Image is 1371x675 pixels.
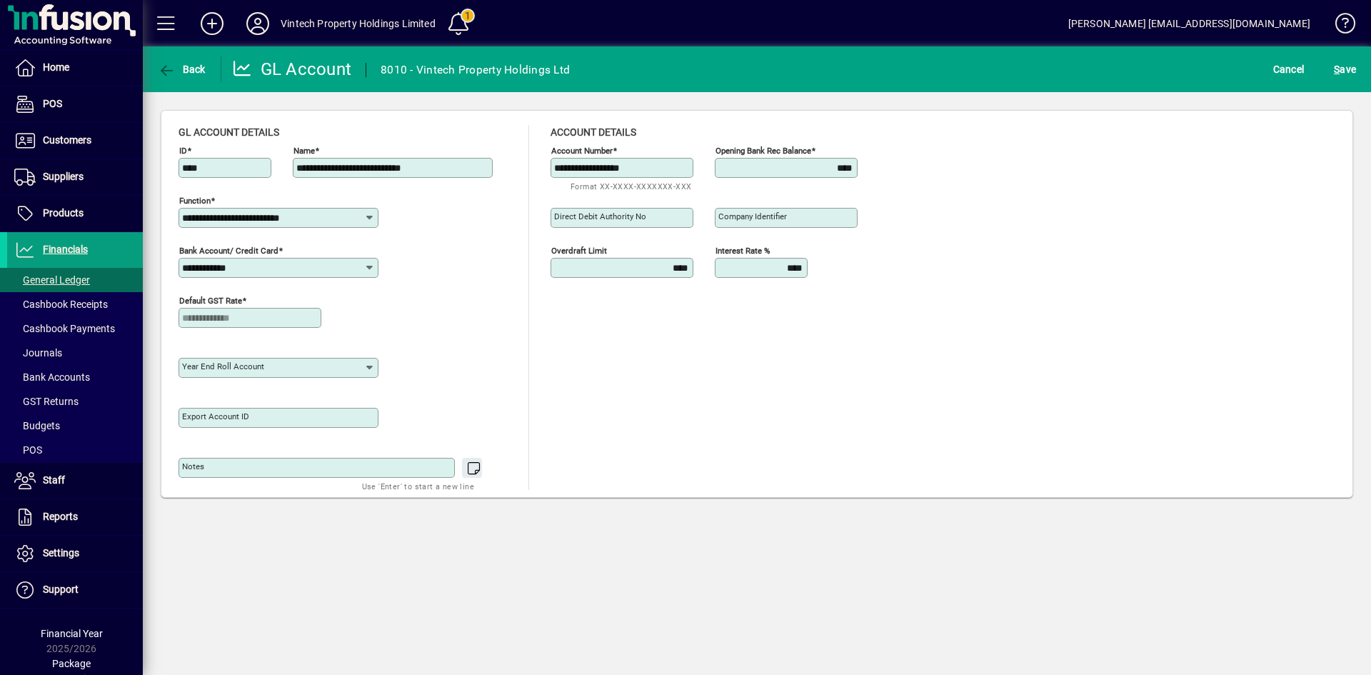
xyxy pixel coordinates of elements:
[43,511,78,522] span: Reports
[179,126,279,138] span: GL account details
[718,211,787,221] mat-label: Company identifier
[7,463,143,499] a: Staff
[14,371,90,383] span: Bank Accounts
[7,389,143,414] a: GST Returns
[179,196,211,206] mat-label: Function
[158,64,206,75] span: Back
[14,347,62,359] span: Journals
[715,246,770,256] mat-label: Interest rate %
[14,299,108,310] span: Cashbook Receipts
[14,420,60,431] span: Budgets
[52,658,91,669] span: Package
[7,438,143,462] a: POS
[7,86,143,122] a: POS
[43,547,79,559] span: Settings
[7,159,143,195] a: Suppliers
[7,268,143,292] a: General Ledger
[1330,56,1360,82] button: Save
[43,207,84,219] span: Products
[293,146,315,156] mat-label: Name
[43,584,79,595] span: Support
[189,11,235,36] button: Add
[154,56,209,82] button: Back
[182,411,249,421] mat-label: Export account ID
[1270,56,1308,82] button: Cancel
[551,126,636,138] span: Account details
[1334,58,1356,81] span: ave
[1334,64,1340,75] span: S
[232,58,352,81] div: GL Account
[179,246,278,256] mat-label: Bank Account/ Credit card
[179,146,187,156] mat-label: ID
[7,196,143,231] a: Products
[43,171,84,182] span: Suppliers
[43,134,91,146] span: Customers
[14,396,79,407] span: GST Returns
[235,11,281,36] button: Profile
[7,123,143,159] a: Customers
[7,341,143,365] a: Journals
[43,98,62,109] span: POS
[7,536,143,571] a: Settings
[41,628,103,639] span: Financial Year
[281,12,436,35] div: Vintech Property Holdings Limited
[14,274,90,286] span: General Ledger
[7,414,143,438] a: Budgets
[7,572,143,608] a: Support
[715,146,811,156] mat-label: Opening bank rec balance
[362,478,474,494] mat-hint: Use 'Enter' to start a new line
[43,61,69,73] span: Home
[43,474,65,486] span: Staff
[14,323,115,334] span: Cashbook Payments
[7,365,143,389] a: Bank Accounts
[7,499,143,535] a: Reports
[1273,58,1305,81] span: Cancel
[43,244,88,255] span: Financials
[551,246,607,256] mat-label: Overdraft limit
[7,292,143,316] a: Cashbook Receipts
[381,59,570,81] div: 8010 - Vintech Property Holdings Ltd
[7,316,143,341] a: Cashbook Payments
[554,211,646,221] mat-label: Direct debit authority no
[182,461,204,471] mat-label: Notes
[182,361,264,371] mat-label: Year end roll account
[179,296,242,306] mat-label: Default GST rate
[1068,12,1310,35] div: [PERSON_NAME] [EMAIL_ADDRESS][DOMAIN_NAME]
[7,50,143,86] a: Home
[1325,3,1353,49] a: Knowledge Base
[143,56,221,82] app-page-header-button: Back
[551,146,613,156] mat-label: Account number
[571,178,691,194] mat-hint: Format XX-XXXX-XXXXXXX-XXX
[14,444,42,456] span: POS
